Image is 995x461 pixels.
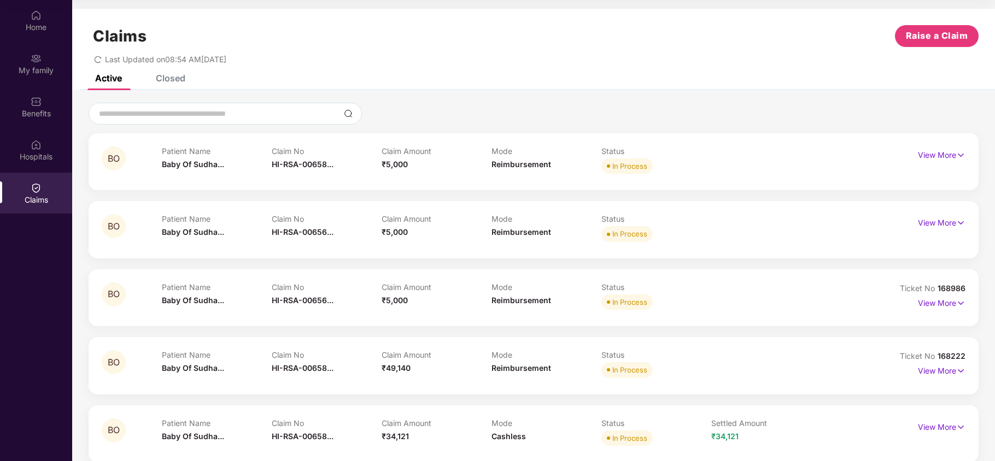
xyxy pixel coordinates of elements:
span: Raise a Claim [906,29,968,43]
p: Claim No [272,146,382,156]
p: Mode [491,146,601,156]
p: View More [918,362,965,377]
p: Claim Amount [382,146,491,156]
span: Baby Of Sudha... [162,159,224,169]
span: Baby Of Sudha... [162,295,224,305]
p: Claim No [272,350,382,359]
img: svg+xml;base64,PHN2ZyB3aWR0aD0iMjAiIGhlaWdodD0iMjAiIHZpZXdCb3g9IjAgMCAyMCAyMCIgZmlsbD0ibm9uZSIgeG... [31,53,42,64]
span: ₹5,000 [382,227,408,237]
span: Ticket No [900,283,938,293]
span: Reimbursement [491,159,551,169]
img: svg+xml;base64,PHN2ZyBpZD0iSG9zcGl0YWxzIiB4bWxucz0iaHR0cDovL3d3dy53My5vcmcvMjAwMC9zdmciIHdpZHRoPS... [31,139,42,150]
p: Claim Amount [382,282,491,292]
p: Claim Amount [382,214,491,223]
span: Baby Of Sudha... [162,432,224,441]
img: svg+xml;base64,PHN2ZyB4bWxucz0iaHR0cDovL3d3dy53My5vcmcvMjAwMC9zdmciIHdpZHRoPSIxNyIgaGVpZ2h0PSIxNy... [956,421,965,433]
img: svg+xml;base64,PHN2ZyB4bWxucz0iaHR0cDovL3d3dy53My5vcmcvMjAwMC9zdmciIHdpZHRoPSIxNyIgaGVpZ2h0PSIxNy... [956,297,965,309]
p: View More [918,146,965,161]
span: Ticket No [900,351,938,360]
div: In Process [612,364,647,375]
button: Raise a Claim [895,25,979,47]
span: BO [108,154,120,163]
p: Claim No [272,418,382,428]
span: Reimbursement [491,227,551,237]
span: ₹34,121 [382,432,409,441]
p: Status [601,146,711,156]
span: ₹5,000 [382,159,408,169]
p: Patient Name [162,418,272,428]
span: Baby Of Sudha... [162,363,224,373]
p: Mode [491,214,601,223]
p: Status [601,350,711,359]
span: Last Updated on 08:54 AM[DATE] [105,55,226,64]
span: HI-RSA-00658... [272,363,333,373]
span: BO [108,358,120,367]
span: redo [94,55,102,64]
span: BO [108,222,120,231]
p: View More [918,214,965,229]
div: Closed [156,73,185,84]
span: ₹5,000 [382,295,408,305]
span: ₹49,140 [382,363,411,373]
img: svg+xml;base64,PHN2ZyB4bWxucz0iaHR0cDovL3d3dy53My5vcmcvMjAwMC9zdmciIHdpZHRoPSIxNyIgaGVpZ2h0PSIxNy... [956,365,965,377]
span: 168222 [938,351,965,360]
p: Claim Amount [382,418,491,428]
p: Claim No [272,214,382,223]
span: HI-RSA-00656... [272,227,333,237]
img: svg+xml;base64,PHN2ZyB4bWxucz0iaHR0cDovL3d3dy53My5vcmcvMjAwMC9zdmciIHdpZHRoPSIxNyIgaGVpZ2h0PSIxNy... [956,217,965,229]
span: HI-RSA-00658... [272,432,333,441]
span: ₹34,121 [711,432,739,441]
h1: Claims [93,27,147,45]
span: Baby Of Sudha... [162,227,224,237]
img: svg+xml;base64,PHN2ZyB4bWxucz0iaHR0cDovL3d3dy53My5vcmcvMjAwMC9zdmciIHdpZHRoPSIxNyIgaGVpZ2h0PSIxNy... [956,149,965,161]
img: svg+xml;base64,PHN2ZyBpZD0iQmVuZWZpdHMiIHhtbG5zPSJodHRwOi8vd3d3LnczLm9yZy8yMDAwL3N2ZyIgd2lkdGg9Ij... [31,96,42,107]
p: Settled Amount [711,418,821,428]
p: Status [601,282,711,292]
span: HI-RSA-00658... [272,159,333,169]
p: Claim No [272,282,382,292]
div: In Process [612,297,647,308]
span: 168986 [938,283,965,293]
p: Patient Name [162,350,272,359]
img: svg+xml;base64,PHN2ZyBpZD0iU2VhcmNoLTMyeDMyIiB4bWxucz0iaHR0cDovL3d3dy53My5vcmcvMjAwMC9zdmciIHdpZH... [344,109,353,118]
p: Patient Name [162,146,272,156]
p: Status [601,214,711,223]
span: Reimbursement [491,363,551,373]
p: Mode [491,350,601,359]
p: View More [918,294,965,309]
p: Patient Name [162,214,272,223]
img: svg+xml;base64,PHN2ZyBpZD0iSG9tZSIgeG1sbnM9Imh0dHA6Ly93d3cudzMub3JnLzIwMDAvc3ZnIiB3aWR0aD0iMjAiIG... [31,10,42,21]
div: In Process [612,433,647,444]
p: Status [601,418,711,428]
span: Reimbursement [491,295,551,305]
p: Patient Name [162,282,272,292]
img: svg+xml;base64,PHN2ZyBpZD0iQ2xhaW0iIHhtbG5zPSJodHRwOi8vd3d3LnczLm9yZy8yMDAwL3N2ZyIgd2lkdGg9IjIwIi... [31,182,42,193]
p: Mode [491,418,601,428]
div: Active [95,73,122,84]
span: Cashless [491,432,526,441]
div: In Process [612,228,647,239]
p: Claim Amount [382,350,491,359]
div: In Process [612,161,647,172]
span: BO [108,425,120,435]
p: Mode [491,282,601,292]
p: View More [918,418,965,433]
span: HI-RSA-00656... [272,295,333,305]
span: BO [108,289,120,299]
